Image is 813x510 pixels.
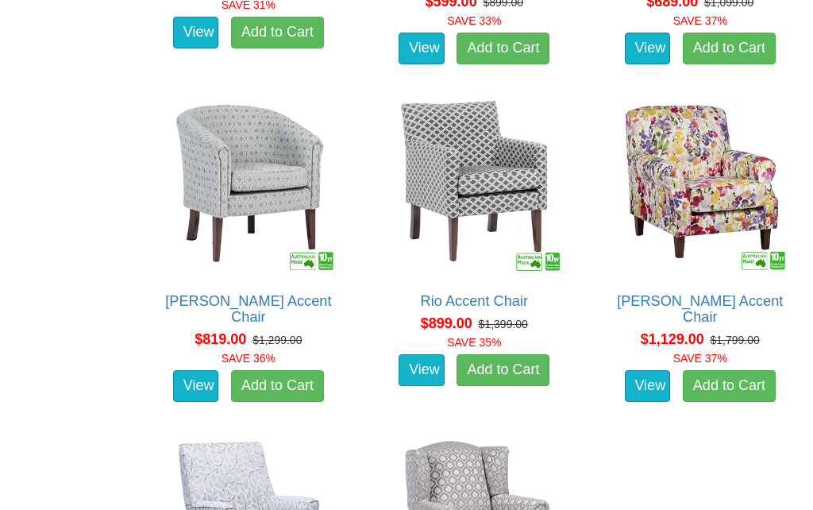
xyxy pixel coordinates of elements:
[222,352,275,365] font: SAVE 36%
[673,352,727,365] font: SAVE 37%
[711,334,760,346] del: $1,799.00
[252,334,302,346] del: $1,299.00
[399,354,445,386] a: View
[165,293,331,325] a: [PERSON_NAME] Accent Chair
[625,33,671,64] a: View
[399,33,445,64] a: View
[683,370,776,402] a: Add to Cart
[479,318,528,330] del: $1,399.00
[447,336,501,349] font: SAVE 35%
[457,354,549,386] a: Add to Cart
[625,370,671,402] a: View
[608,93,792,277] img: Monet Accent Chair
[641,331,704,347] span: $1,129.00
[457,33,549,64] a: Add to Cart
[447,14,501,27] font: SAVE 33%
[617,293,783,325] a: [PERSON_NAME] Accent Chair
[382,93,566,277] img: Rio Accent Chair
[421,315,472,331] span: $899.00
[421,293,528,309] a: Rio Accent Chair
[231,17,324,48] a: Add to Cart
[195,331,246,347] span: $819.00
[673,14,727,27] font: SAVE 37%
[173,370,219,402] a: View
[173,17,219,48] a: View
[156,93,341,277] img: Bella Accent Chair
[231,370,324,402] a: Add to Cart
[683,33,776,64] a: Add to Cart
